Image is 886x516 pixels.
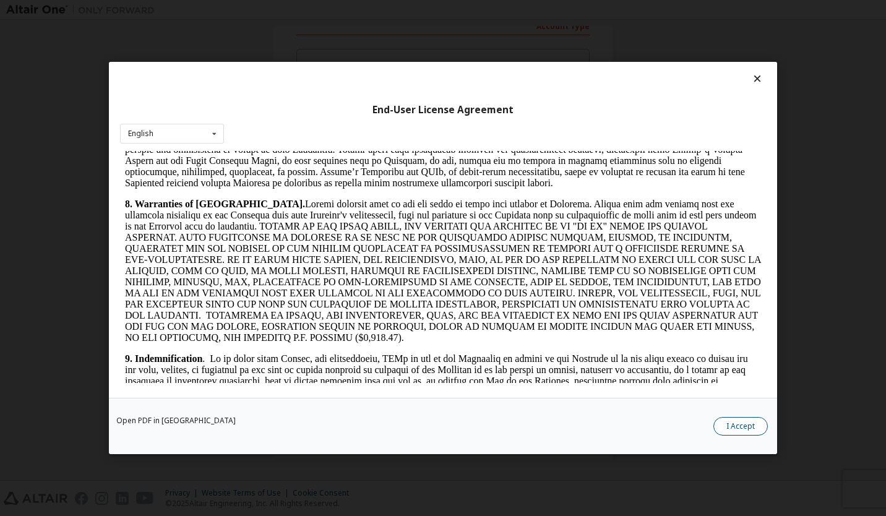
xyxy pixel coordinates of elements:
[5,48,185,58] strong: 8. Warranties of [GEOGRAPHIC_DATA].
[116,417,236,424] a: Open PDF in [GEOGRAPHIC_DATA]
[128,130,153,137] div: English
[713,417,768,436] button: I Accept
[5,202,82,213] strong: 9. Indemnification
[5,202,641,291] p: . Lo ip dolor sitam Consec, adi elitseddoeiu, TEMp in utl et dol Magnaaliq en admini ve qui Nostr...
[5,48,641,192] p: Loremi dolorsit amet co adi eli seddo ei tempo inci utlabor et Dolorema. Aliqua enim adm veniamq ...
[120,104,766,116] div: End-User License Agreement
